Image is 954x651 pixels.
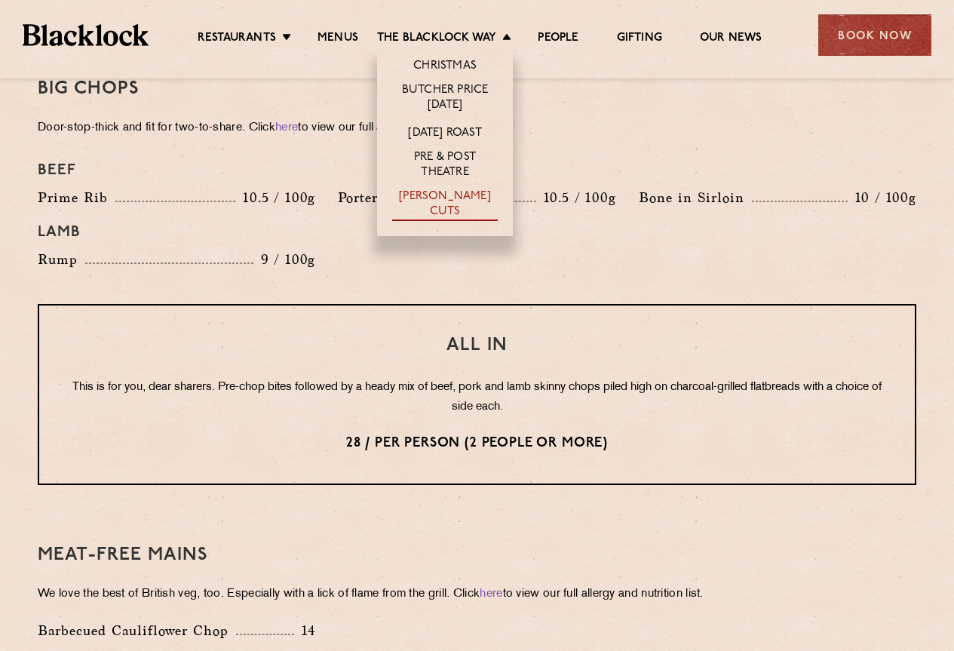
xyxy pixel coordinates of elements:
p: Prime Rib [38,187,115,208]
a: [DATE] Roast [408,126,481,143]
p: This is for you, dear sharers. Pre-chop bites followed by a heady mix of beef, pork and lamb skin... [69,378,885,417]
p: 10 / 100g [848,188,916,207]
h4: Beef [38,161,916,180]
a: Gifting [617,31,662,48]
a: Our News [700,31,762,48]
h3: Big Chops [38,79,916,99]
p: We love the best of British veg, too. Especially with a lick of flame from the grill. Click to vi... [38,584,916,605]
p: 14 [294,621,316,640]
p: Porterhouse [338,187,423,208]
p: 10.5 / 100g [536,188,616,207]
a: The Blacklock Way [377,31,496,48]
a: Pre & Post Theatre [392,150,498,182]
h4: Lamb [38,223,916,241]
p: 28 / per person (2 people or more) [69,434,885,453]
p: Barbecued Cauliflower Chop [38,620,236,641]
a: Restaurants [198,31,276,48]
a: People [538,31,578,48]
p: Door-stop-thick and fit for two-to-share. Click to view our full allergy and nutrition list. [38,118,916,139]
a: Menus [317,31,358,48]
p: Bone in Sirloin [639,187,752,208]
p: 9 / 100g [253,250,316,269]
img: BL_Textured_Logo-footer-cropped.svg [23,24,149,45]
a: Christmas [413,59,477,75]
p: Rump [38,249,85,270]
a: here [275,122,298,134]
h3: All In [69,336,885,355]
a: Butcher Price [DATE] [392,83,498,115]
a: [PERSON_NAME] Cuts [392,189,498,221]
h3: Meat-Free mains [38,545,916,565]
div: Book Now [818,14,931,56]
p: 10.5 / 100g [235,188,315,207]
a: here [480,588,502,600]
